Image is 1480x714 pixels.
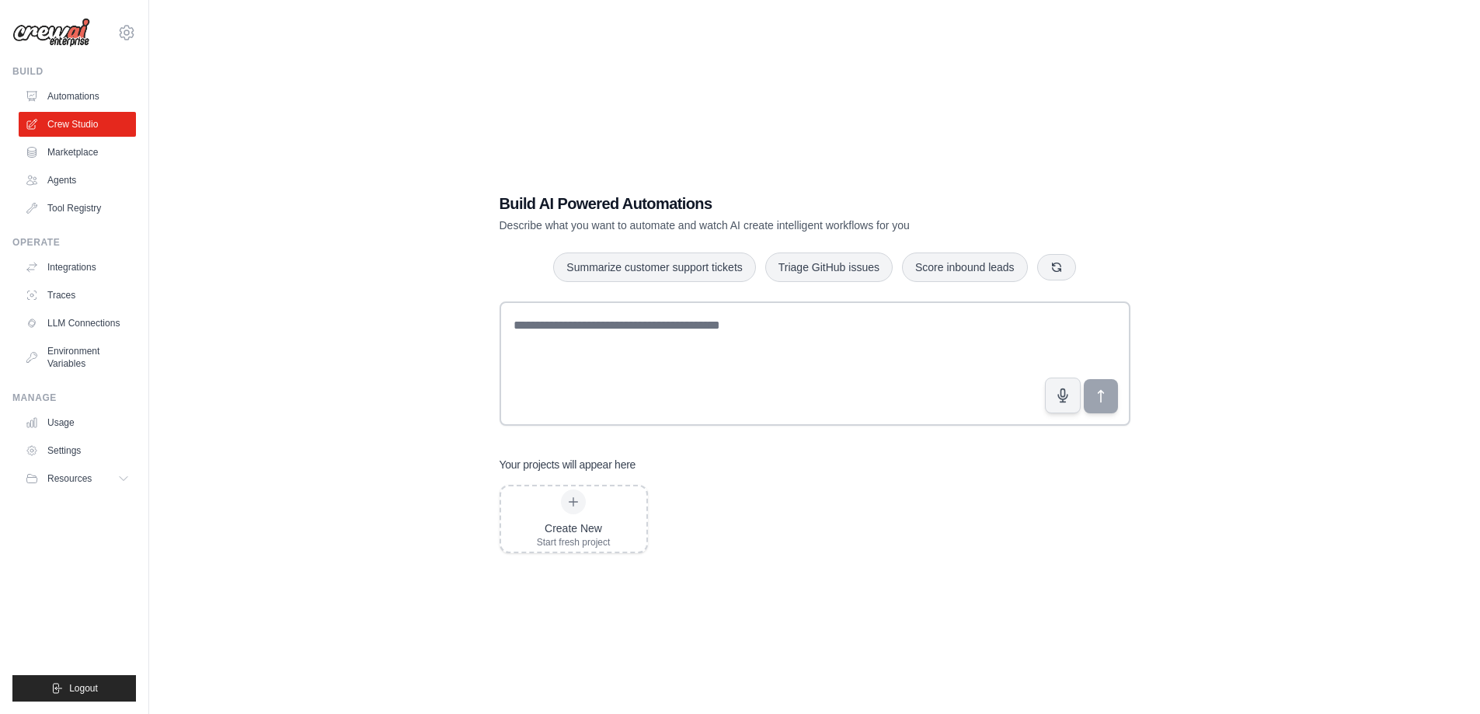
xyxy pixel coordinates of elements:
div: Create New [537,521,611,536]
a: Tool Registry [19,196,136,221]
img: Logo [12,18,90,47]
div: Operate [12,236,136,249]
div: Build [12,65,136,78]
button: Summarize customer support tickets [553,253,755,282]
button: Score inbound leads [902,253,1028,282]
button: Click to speak your automation idea [1045,378,1081,413]
a: Usage [19,410,136,435]
span: Logout [69,682,98,695]
button: Get new suggestions [1037,254,1076,280]
button: Logout [12,675,136,702]
a: Crew Studio [19,112,136,137]
a: Traces [19,283,136,308]
p: Describe what you want to automate and watch AI create intelligent workflows for you [500,218,1022,233]
a: Automations [19,84,136,109]
h1: Build AI Powered Automations [500,193,1022,214]
div: Manage [12,392,136,404]
a: Integrations [19,255,136,280]
a: Agents [19,168,136,193]
a: LLM Connections [19,311,136,336]
button: Triage GitHub issues [765,253,893,282]
div: Start fresh project [537,536,611,549]
h3: Your projects will appear here [500,457,636,472]
a: Marketplace [19,140,136,165]
a: Settings [19,438,136,463]
a: Environment Variables [19,339,136,376]
span: Resources [47,472,92,485]
button: Resources [19,466,136,491]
